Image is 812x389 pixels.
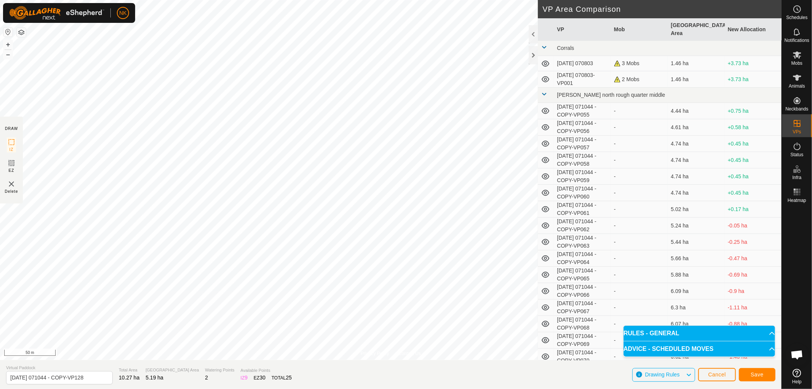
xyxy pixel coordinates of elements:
[725,119,782,136] td: +0.58 ha
[119,375,140,381] span: 10.27 ha
[5,189,18,194] span: Delete
[668,185,724,201] td: 4.74 ha
[17,28,26,37] button: Map Layers
[725,218,782,234] td: -0.05 ha
[791,61,802,66] span: Mobs
[785,107,808,111] span: Neckbands
[6,365,113,371] span: Virtual Paddock
[614,353,665,361] div: -
[554,218,611,234] td: [DATE] 071044 - COPY-VP062
[611,18,668,41] th: Mob
[614,173,665,181] div: -
[241,374,247,382] div: IZ
[725,18,782,41] th: New Allocation
[725,185,782,201] td: +0.45 ha
[668,283,724,299] td: 6.09 ha
[5,126,18,131] div: DRAW
[542,5,782,14] h2: VP Area Comparison
[205,375,208,381] span: 2
[624,330,680,336] span: RULES - GENERAL
[614,222,665,230] div: -
[554,56,611,71] td: [DATE] 070803
[624,341,775,357] p-accordion-header: ADVICE - SCHEDULED MOVES
[614,336,665,344] div: -
[751,371,764,378] span: Save
[725,103,782,119] td: +0.75 ha
[792,175,801,180] span: Infra
[668,201,724,218] td: 5.02 ha
[614,255,665,263] div: -
[725,56,782,71] td: +3.73 ha
[260,375,266,381] span: 30
[725,250,782,267] td: -0.47 ha
[245,375,248,381] span: 9
[785,38,809,43] span: Notifications
[793,130,801,134] span: VPs
[3,27,13,37] button: Reset Map
[557,45,574,51] span: Corrals
[614,123,665,131] div: -
[614,238,665,246] div: -
[554,316,611,332] td: [DATE] 071044 - COPY-VP068
[725,71,782,88] td: +3.73 ha
[554,119,611,136] td: [DATE] 071044 - COPY-VP056
[398,350,421,357] a: Contact Us
[668,71,724,88] td: 1.46 ha
[725,136,782,152] td: +0.45 ha
[668,299,724,316] td: 6.3 ha
[614,320,665,328] div: -
[119,9,126,17] span: NK
[271,374,292,382] div: TOTAL
[668,218,724,234] td: 5.24 ha
[554,103,611,119] td: [DATE] 071044 - COPY-VP055
[146,375,164,381] span: 5.19 ha
[554,250,611,267] td: [DATE] 071044 - COPY-VP064
[668,168,724,185] td: 4.74 ha
[790,152,803,157] span: Status
[668,267,724,283] td: 5.88 ha
[557,92,665,98] span: [PERSON_NAME] north rough quarter middle
[554,283,611,299] td: [DATE] 071044 - COPY-VP066
[614,304,665,312] div: -
[205,367,235,373] span: Watering Points
[7,179,16,189] img: VP
[554,18,611,41] th: VP
[668,152,724,168] td: 4.74 ha
[554,349,611,365] td: [DATE] 071044 - COPY-VP070
[554,201,611,218] td: [DATE] 071044 - COPY-VP061
[614,107,665,115] div: -
[10,147,14,152] span: IZ
[9,168,14,173] span: EZ
[782,366,812,387] a: Help
[554,168,611,185] td: [DATE] 071044 - COPY-VP059
[668,56,724,71] td: 1.46 ha
[614,59,665,67] div: 3 Mobs
[668,250,724,267] td: 5.66 ha
[254,374,265,382] div: EZ
[725,299,782,316] td: -1.11 ha
[554,267,611,283] td: [DATE] 071044 - COPY-VP065
[554,185,611,201] td: [DATE] 071044 - COPY-VP060
[789,84,805,88] span: Animals
[668,136,724,152] td: 4.74 ha
[668,18,724,41] th: [GEOGRAPHIC_DATA] Area
[624,326,775,341] p-accordion-header: RULES - GENERAL
[668,316,724,332] td: 6.07 ha
[725,168,782,185] td: +0.45 ha
[698,368,736,381] button: Cancel
[614,205,665,213] div: -
[554,136,611,152] td: [DATE] 071044 - COPY-VP057
[645,371,680,378] span: Drawing Rules
[725,267,782,283] td: -0.69 ha
[725,234,782,250] td: -0.25 ha
[554,71,611,88] td: [DATE] 070803-VP001
[146,367,199,373] span: [GEOGRAPHIC_DATA] Area
[668,119,724,136] td: 4.61 ha
[3,40,13,49] button: +
[624,346,713,352] span: ADVICE - SCHEDULED MOVES
[708,371,726,378] span: Cancel
[554,332,611,349] td: [DATE] 071044 - COPY-VP069
[9,6,104,20] img: Gallagher Logo
[614,140,665,148] div: -
[614,287,665,295] div: -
